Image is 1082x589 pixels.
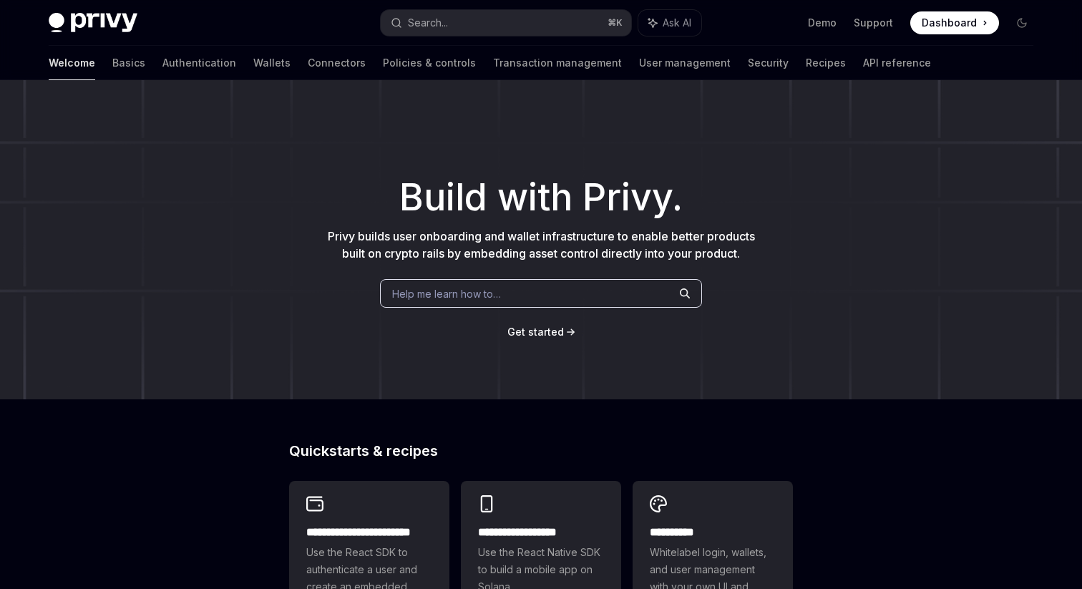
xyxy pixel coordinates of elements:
[328,229,755,261] span: Privy builds user onboarding and wallet infrastructure to enable better products built on crypto ...
[253,46,291,80] a: Wallets
[162,46,236,80] a: Authentication
[863,46,931,80] a: API reference
[639,46,731,80] a: User management
[308,46,366,80] a: Connectors
[493,46,622,80] a: Transaction management
[112,46,145,80] a: Basics
[748,46,789,80] a: Security
[507,326,564,338] span: Get started
[383,46,476,80] a: Policies & controls
[808,16,837,30] a: Demo
[806,46,846,80] a: Recipes
[381,10,631,36] button: Search...⌘K
[854,16,893,30] a: Support
[663,16,691,30] span: Ask AI
[507,325,564,339] a: Get started
[289,444,438,458] span: Quickstarts & recipes
[399,185,683,210] span: Build with Privy.
[49,46,95,80] a: Welcome
[408,14,448,31] div: Search...
[49,13,137,33] img: dark logo
[638,10,701,36] button: Ask AI
[1010,11,1033,34] button: Toggle dark mode
[608,17,623,29] span: ⌘ K
[392,286,501,301] span: Help me learn how to…
[910,11,999,34] a: Dashboard
[922,16,977,30] span: Dashboard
